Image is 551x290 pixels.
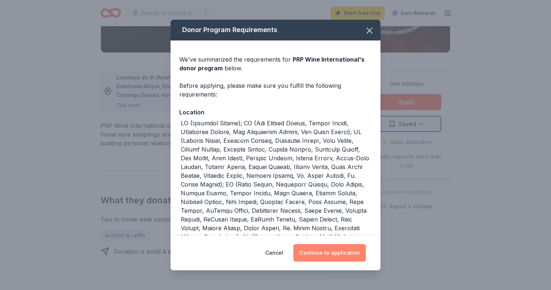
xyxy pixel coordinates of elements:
div: Before applying, please make sure you fulfill the following requirements: [179,81,372,99]
button: Continue to application [293,244,366,262]
div: Location [179,107,372,117]
div: Donor Program Requirements [171,20,380,40]
div: We've summarized the requirements for below. [179,55,372,72]
button: Cancel [265,244,283,262]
